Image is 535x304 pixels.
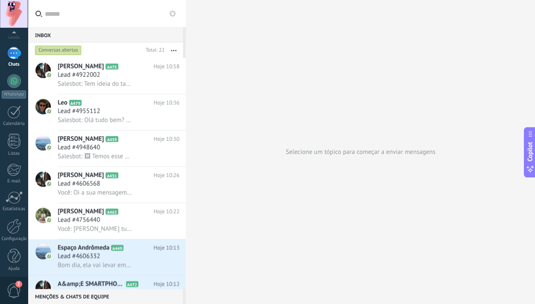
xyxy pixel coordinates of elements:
[105,64,118,69] span: A475
[2,62,26,67] div: Chats
[105,136,118,142] span: A459
[58,98,67,107] span: Leo
[28,58,186,94] a: avataricon[PERSON_NAME]A475Hoje 10:58Lead #4922002Salesbot: Tem ideia do tamanho do LED que deseja?
[58,288,100,297] span: Lead #4917142
[58,180,100,188] span: Lead #4606568
[58,71,100,79] span: Lead #4922002
[142,46,164,55] div: Total: 22
[111,245,123,251] span: A449
[46,181,52,187] img: icon
[28,289,183,304] div: Menções & Chats de equipe
[46,72,52,78] img: icon
[2,206,26,212] div: Estatísticas
[58,243,109,252] span: Espaço Andrômeda
[58,152,132,160] span: Salesbot: 🖼 Temos esse exemplo
[58,225,132,233] span: Você: [PERSON_NAME] tudo bem? Me conta onde quer o LED, ja te passo sugestões e valores
[28,203,186,239] a: avataricon[PERSON_NAME]A463Hoje 10:22Lead #4756440Você: [PERSON_NAME] tudo bem? Me conta onde que...
[2,151,26,156] div: Listas
[2,90,26,98] div: WhatsApp
[105,172,118,178] span: A451
[58,107,100,116] span: Lead #4955112
[58,280,124,288] span: A&amp;E SMARTPHONES
[154,243,179,252] span: Hoje 10:13
[58,188,132,197] span: Você: Oi a sua mensagem ainda não carregou para mim
[46,253,52,259] img: icon
[46,217,52,223] img: icon
[2,121,26,127] div: Calendário
[58,80,132,88] span: Salesbot: Tem ideia do tamanho do LED que deseja?
[58,252,100,261] span: Lead #4606332
[154,62,179,71] span: Hoje 10:58
[28,27,183,43] div: Inbox
[154,171,179,180] span: Hoje 10:26
[2,236,26,242] div: Configurações
[69,100,82,106] span: A479
[58,62,104,71] span: [PERSON_NAME]
[15,281,22,287] span: 2
[58,261,132,269] span: Bom dia, ela vai levar em assembleia
[28,239,186,275] a: avatariconEspaço AndrômedaA449Hoje 10:13Lead #4606332Bom dia, ela vai levar em assembleia
[105,208,118,214] span: A463
[46,145,52,151] img: icon
[526,142,534,161] span: Copilot
[154,207,179,216] span: Hoje 10:22
[35,45,82,55] div: Conversas abertas
[58,207,104,216] span: [PERSON_NAME]
[58,135,104,143] span: [PERSON_NAME]
[154,280,179,288] span: Hoje 10:12
[58,216,100,224] span: Lead #4756440
[58,116,132,124] span: Salesbot: Olá tudo bem? Me [PERSON_NAME], qual o seu nome?
[58,143,100,152] span: Lead #4948640
[46,108,52,114] img: icon
[28,167,186,203] a: avataricon[PERSON_NAME]A451Hoje 10:26Lead #4606568Você: Oi a sua mensagem ainda não carregou para...
[164,43,183,58] button: Mais
[28,94,186,130] a: avatariconLeoA479Hoje 10:36Lead #4955112Salesbot: Olá tudo bem? Me [PERSON_NAME], qual o seu nome?
[58,171,104,180] span: [PERSON_NAME]
[154,98,179,107] span: Hoje 10:36
[2,266,26,272] div: Ajuda
[154,135,179,143] span: Hoje 10:30
[126,281,138,287] span: A472
[28,130,186,166] a: avataricon[PERSON_NAME]A459Hoje 10:30Lead #4948640Salesbot: 🖼 Temos esse exemplo
[2,179,26,184] div: E-mail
